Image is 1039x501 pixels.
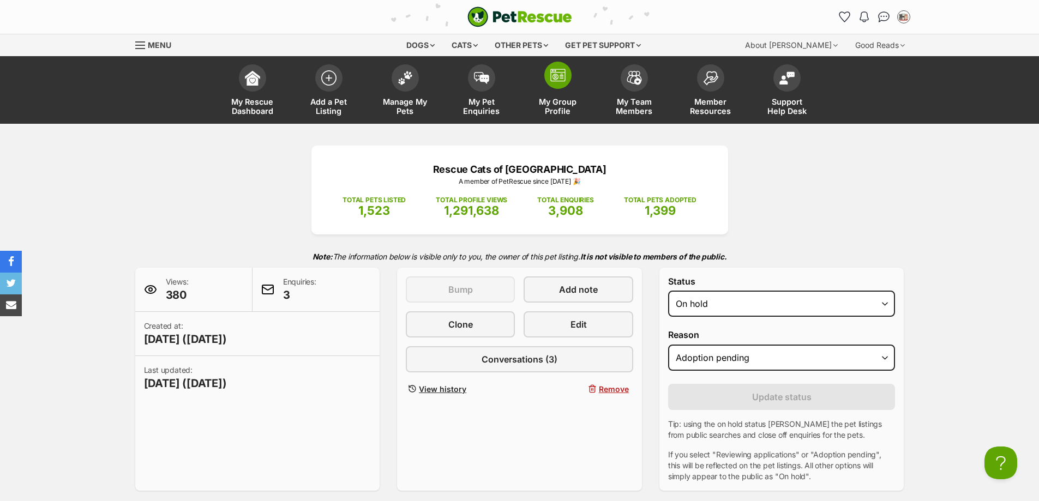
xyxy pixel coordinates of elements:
p: Tip: using the on hold status [PERSON_NAME] the pet listings from public searches and close off e... [668,419,896,440]
a: Add a Pet Listing [291,59,367,124]
span: 1,399 [645,203,676,218]
a: My Pet Enquiries [443,59,520,124]
span: Clone [448,318,473,331]
span: My Team Members [610,97,659,116]
span: Support Help Desk [762,97,812,116]
img: add-pet-listing-icon-0afa8454b4691262ce3f59096e99ab1cd57d4a30225e0717b998d2c9b9846f56.svg [321,70,337,86]
img: member-resources-icon-8e73f808a243e03378d46382f2149f9095a855e16c252ad45f914b54edf8863c.svg [703,71,718,86]
p: TOTAL PROFILE VIEWS [436,195,507,205]
span: Member Resources [686,97,735,116]
button: My account [895,8,912,26]
div: About [PERSON_NAME] [737,34,845,56]
button: Notifications [856,8,873,26]
span: Manage My Pets [381,97,430,116]
label: Reason [668,330,896,340]
img: pet-enquiries-icon-7e3ad2cf08bfb03b45e93fb7055b45f3efa6380592205ae92323e6603595dc1f.svg [474,72,489,84]
a: My Rescue Dashboard [214,59,291,124]
span: Add a Pet Listing [304,97,353,116]
span: 380 [166,287,189,303]
span: 3,908 [548,203,583,218]
a: Manage My Pets [367,59,443,124]
p: The information below is visible only to you, the owner of this pet listing. [135,245,904,268]
a: Clone [406,311,515,337]
span: Edit [570,318,587,331]
span: My Pet Enquiries [457,97,506,116]
a: Favourites [836,8,854,26]
img: group-profile-icon-3fa3cf56718a62981997c0bc7e787c4b2cf8bcc04b72c1350f741eb67cf2f40e.svg [550,69,566,82]
strong: Note: [313,252,333,261]
p: Rescue Cats of [GEOGRAPHIC_DATA] [328,162,712,177]
button: Bump [406,276,515,303]
p: Views: [166,276,189,303]
img: Rescue Cats of Melbourne profile pic [898,11,909,22]
p: TOTAL PETS ADOPTED [624,195,696,205]
div: Other pets [487,34,556,56]
p: Created at: [144,321,227,347]
img: dashboard-icon-eb2f2d2d3e046f16d808141f083e7271f6b2e854fb5c12c21221c1fb7104beca.svg [245,70,260,86]
a: View history [406,381,515,397]
span: [DATE] ([DATE]) [144,331,227,347]
a: Conversations (3) [406,346,633,372]
img: chat-41dd97257d64d25036548639549fe6c8038ab92f7586957e7f3b1b290dea8141.svg [878,11,890,22]
img: manage-my-pets-icon-02211641906a0b7f246fdf0571729dbe1e7629f14944591b6c1af311fb30b64b.svg [398,71,413,85]
p: Enquiries: [283,276,316,303]
span: 1,523 [358,203,390,218]
a: My Group Profile [520,59,596,124]
img: logo-cat-932fe2b9b8326f06289b0f2fb663e598f794de774fb13d1741a6617ecf9a85b4.svg [467,7,572,27]
div: Cats [444,34,485,56]
p: A member of PetRescue since [DATE] 🎉 [328,177,712,186]
ul: Account quick links [836,8,912,26]
strong: It is not visible to members of the public. [580,252,727,261]
button: Update status [668,384,896,410]
span: My Rescue Dashboard [228,97,277,116]
img: help-desk-icon-fdf02630f3aa405de69fd3d07c3f3aa587a6932b1a1747fa1d2bba05be0121f9.svg [779,71,795,84]
span: Remove [599,383,629,395]
a: Support Help Desk [749,59,825,124]
p: Last updated: [144,365,227,391]
span: 1,291,638 [444,203,499,218]
span: Menu [148,40,171,50]
a: Conversations [875,8,893,26]
span: View history [419,383,466,395]
div: Dogs [399,34,442,56]
a: PetRescue [467,7,572,27]
span: Update status [752,390,812,403]
a: Add note [524,276,633,303]
span: Add note [559,283,598,296]
a: Member Resources [672,59,749,124]
iframe: Help Scout Beacon - Open [984,446,1017,479]
span: Conversations (3) [482,353,557,366]
a: Edit [524,311,633,337]
div: Good Reads [848,34,912,56]
p: If you select "Reviewing applications" or "Adoption pending", this will be reflected on the pet l... [668,449,896,482]
div: Get pet support [557,34,648,56]
a: My Team Members [596,59,672,124]
a: Menu [135,34,179,54]
span: My Group Profile [533,97,582,116]
img: notifications-46538b983faf8c2785f20acdc204bb7945ddae34d4c08c2a6579f10ce5e182be.svg [860,11,868,22]
span: [DATE] ([DATE]) [144,376,227,391]
button: Remove [524,381,633,397]
p: TOTAL ENQUIRIES [537,195,593,205]
span: Bump [448,283,473,296]
p: TOTAL PETS LISTED [343,195,406,205]
label: Status [668,276,896,286]
span: 3 [283,287,316,303]
img: team-members-icon-5396bd8760b3fe7c0b43da4ab00e1e3bb1a5d9ba89233759b79545d2d3fc5d0d.svg [627,71,642,85]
